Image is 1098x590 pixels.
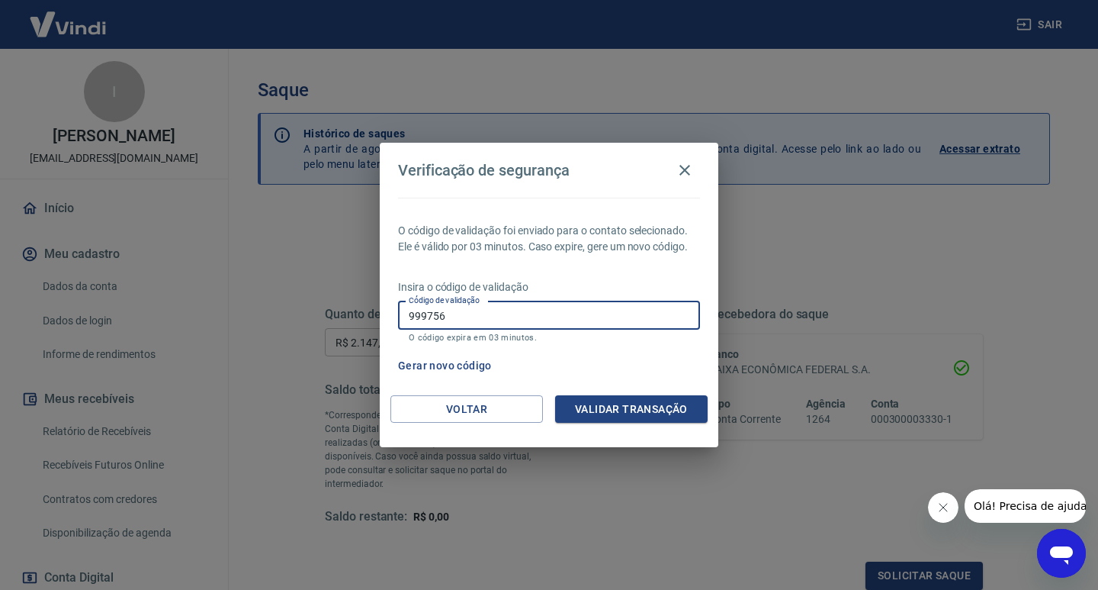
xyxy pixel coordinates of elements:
button: Gerar novo código [392,352,498,380]
button: Voltar [390,395,543,424]
p: Insira o código de validação [398,279,700,295]
span: Olá! Precisa de ajuda? [9,11,128,23]
button: Validar transação [555,395,708,424]
p: O código expira em 03 minutos. [409,333,689,343]
label: Código de validação [409,295,480,306]
iframe: Mensagem da empresa [965,489,1086,523]
h4: Verificação de segurança [398,161,570,179]
iframe: Fechar mensagem [928,492,958,523]
iframe: Botão para abrir a janela de mensagens [1037,529,1086,578]
p: O código de validação foi enviado para o contato selecionado. Ele é válido por 03 minutos. Caso e... [398,223,700,255]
